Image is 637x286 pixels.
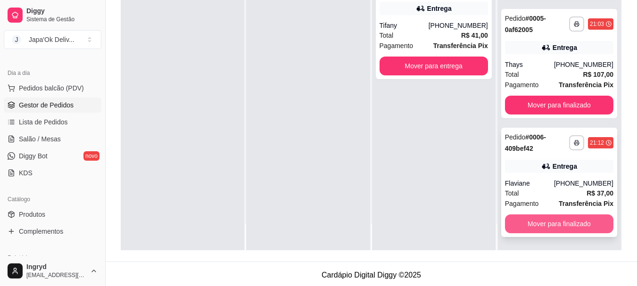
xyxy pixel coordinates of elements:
[19,134,61,144] span: Salão / Mesas
[554,60,613,69] div: [PHONE_NUMBER]
[380,57,488,75] button: Mover para entrega
[553,43,577,52] div: Entrega
[505,179,554,188] div: Flaviane
[4,224,101,239] a: Complementos
[4,81,101,96] button: Pedidos balcão (PDV)
[8,254,33,261] span: Relatórios
[19,100,74,110] span: Gestor de Pedidos
[427,4,452,13] div: Entrega
[19,117,68,127] span: Lista de Pedidos
[587,189,613,197] strong: R$ 37,00
[505,133,526,141] span: Pedido
[4,260,101,282] button: Ingryd[EMAIL_ADDRESS][DOMAIN_NAME]
[4,192,101,207] div: Catálogo
[505,214,613,233] button: Mover para finalizado
[505,188,519,198] span: Total
[4,207,101,222] a: Produtos
[505,96,613,114] button: Mover para finalizado
[559,81,613,89] strong: Transferência Pix
[19,210,45,219] span: Produtos
[29,35,74,44] div: Japa'Ok Deliv ...
[505,133,546,152] strong: # 0006-409bef42
[505,80,539,90] span: Pagamento
[505,15,526,22] span: Pedido
[553,162,577,171] div: Entrega
[4,165,101,180] a: KDS
[590,139,604,147] div: 21:12
[429,21,488,30] div: [PHONE_NUMBER]
[12,35,21,44] span: J
[26,271,86,279] span: [EMAIL_ADDRESS][DOMAIN_NAME]
[19,168,33,178] span: KDS
[583,71,613,78] strong: R$ 107,00
[461,32,488,39] strong: R$ 41,00
[4,4,101,26] a: DiggySistema de Gestão
[433,42,488,49] strong: Transferência Pix
[380,30,394,41] span: Total
[505,198,539,209] span: Pagamento
[19,151,48,161] span: Diggy Bot
[26,7,98,16] span: Diggy
[590,20,604,28] div: 21:03
[26,16,98,23] span: Sistema de Gestão
[554,179,613,188] div: [PHONE_NUMBER]
[19,227,63,236] span: Complementos
[4,148,101,163] a: Diggy Botnovo
[559,200,613,207] strong: Transferência Pix
[4,98,101,113] a: Gestor de Pedidos
[4,30,101,49] button: Select a team
[505,69,519,80] span: Total
[19,83,84,93] span: Pedidos balcão (PDV)
[4,114,101,130] a: Lista de Pedidos
[4,65,101,81] div: Dia a dia
[505,15,546,33] strong: # 0005-0af62005
[4,131,101,147] a: Salão / Mesas
[380,21,429,30] div: Tifany
[380,41,414,51] span: Pagamento
[26,263,86,271] span: Ingryd
[505,60,554,69] div: Thays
